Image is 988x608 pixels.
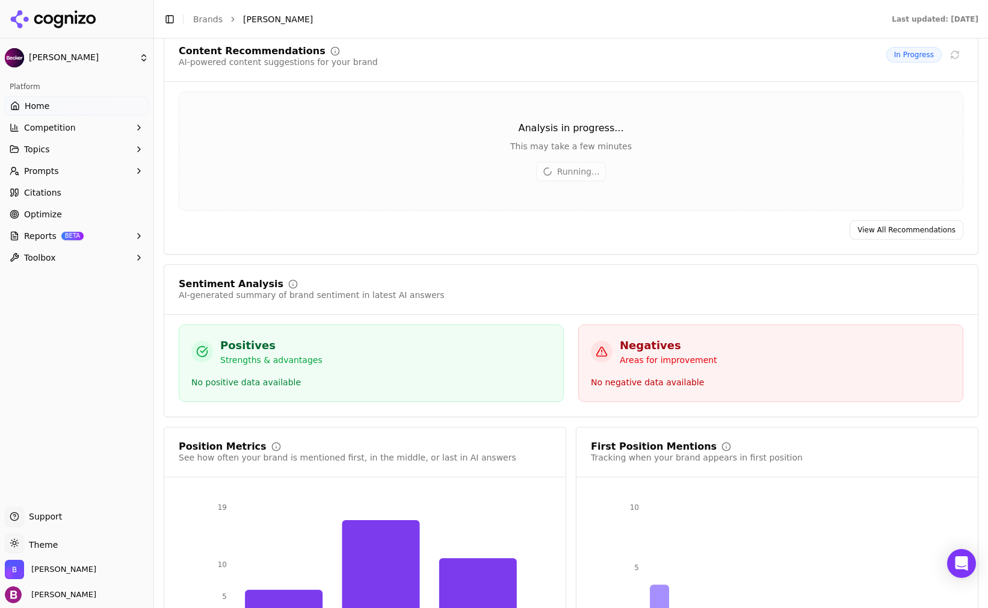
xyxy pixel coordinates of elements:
button: Open organization switcher [5,560,96,579]
span: [PERSON_NAME] [29,52,134,63]
div: Position Metrics [179,442,267,451]
tspan: 19 [218,503,227,512]
span: Support [24,510,62,523]
tspan: 5 [634,563,639,572]
span: Reports [24,230,57,242]
div: Last updated: [DATE] [892,14,978,24]
div: Content Recommendations [179,46,326,56]
span: Becker [31,564,96,575]
span: Optimize [24,208,62,220]
span: Home [25,100,49,112]
nav: breadcrumb [193,13,868,25]
tspan: 10 [630,503,639,512]
a: View All Recommendations [850,220,963,240]
div: First Position Mentions [591,442,717,451]
tspan: 5 [222,592,227,600]
span: Prompts [24,165,59,177]
img: Becker [5,586,22,603]
a: Citations [5,183,149,202]
span: Competition [24,122,76,134]
button: Competition [5,118,149,137]
div: AI-generated summary of brand sentiment in latest AI answers [179,289,445,301]
h3: Negatives [620,337,717,354]
button: Prompts [5,161,149,181]
div: Open Intercom Messenger [947,549,976,578]
h3: Positives [220,337,323,354]
div: Sentiment Analysis [179,279,283,289]
div: See how often your brand is mentioned first, in the middle, or last in AI answers [179,451,516,464]
span: [PERSON_NAME] [243,13,313,25]
div: No negative data available [591,376,951,389]
a: Brands [193,14,223,24]
span: BETA [61,232,84,240]
span: Citations [24,187,61,199]
span: Theme [24,540,58,550]
img: Becker [5,48,24,67]
div: Tracking when your brand appears in first position [591,451,803,464]
a: Home [5,96,149,116]
p: Areas for improvement [620,354,717,366]
button: ReportsBETA [5,226,149,246]
button: Topics [5,140,149,159]
div: No positive data available [191,376,551,389]
span: Toolbox [24,252,56,264]
div: Analysis in progress... [179,121,963,135]
span: Topics [24,143,50,155]
img: Becker [5,560,24,579]
button: Open user button [5,586,96,603]
span: [PERSON_NAME] [26,589,96,600]
div: Platform [5,77,149,96]
div: This may take a few minutes [179,140,963,152]
div: AI-powered content suggestions for your brand [179,56,378,68]
p: Strengths & advantages [220,354,323,366]
a: Optimize [5,205,149,224]
tspan: 10 [218,560,227,569]
span: In Progress [886,47,942,63]
button: Toolbox [5,248,149,267]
